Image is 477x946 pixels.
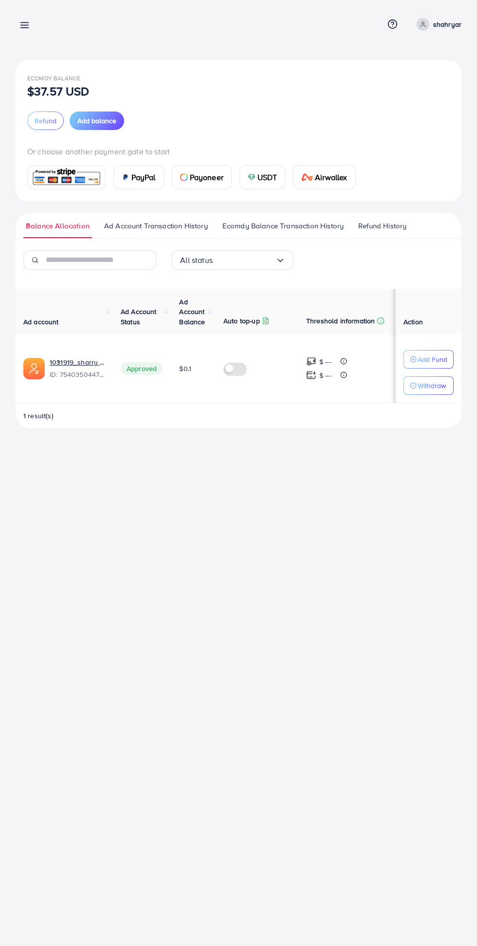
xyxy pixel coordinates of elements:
img: card [31,167,102,188]
span: Ad Account Balance [179,297,205,327]
button: Refund [27,111,64,130]
p: $ --- [319,356,331,368]
button: Add balance [70,111,124,130]
img: top-up amount [306,356,316,367]
span: USDT [257,171,277,183]
span: Ecomdy Balance [27,74,80,82]
img: ic-ads-acc.e4c84228.svg [23,358,45,379]
img: card [248,173,256,181]
span: $0.1 [179,364,191,373]
span: Ecomdy Balance Transaction History [222,221,344,231]
div: <span class='underline'>1031919_sharry mughal_1755624852344</span></br>7540350447681863698 [50,357,105,380]
button: Add Fund [404,350,454,369]
a: shahryar [413,18,461,31]
span: Balance Allocation [26,221,90,231]
span: ID: 7540350447681863698 [50,370,105,379]
p: $ --- [319,370,331,381]
span: Airwallex [315,171,347,183]
span: Action [404,317,423,327]
div: Search for option [172,250,294,270]
a: cardAirwallex [293,165,355,189]
span: 1 result(s) [23,411,54,421]
input: Search for option [213,253,275,268]
p: Threshold information [306,315,375,327]
span: Refund [35,116,56,126]
span: Ad Account Transaction History [104,221,208,231]
button: Withdraw [404,376,454,395]
span: Payoneer [190,171,223,183]
span: Ad Account Status [121,307,157,326]
span: Approved [121,362,163,375]
p: Withdraw [418,380,446,391]
img: card [122,173,129,181]
a: cardPayPal [113,165,164,189]
p: shahryar [433,19,461,30]
a: cardPayoneer [172,165,232,189]
a: card [27,166,106,189]
img: card [301,173,313,181]
img: card [180,173,188,181]
span: Ad account [23,317,59,327]
a: 1031919_sharry mughal_1755624852344 [50,357,105,367]
span: PayPal [131,171,156,183]
span: All status [180,253,213,268]
span: Refund History [358,221,406,231]
span: Add balance [77,116,116,126]
p: Or choose another payment gate to start [27,146,450,157]
img: top-up amount [306,370,316,380]
p: $37.57 USD [27,85,90,97]
p: Add Fund [418,353,447,365]
a: cardUSDT [239,165,286,189]
p: Auto top-up [223,315,260,327]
